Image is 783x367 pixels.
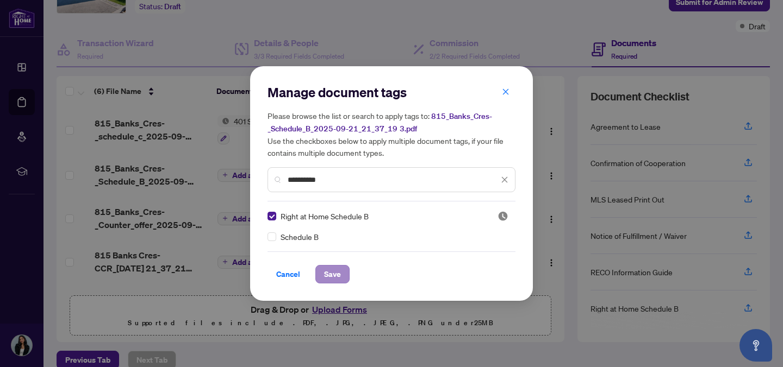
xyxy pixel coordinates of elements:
button: Save [315,265,350,283]
h2: Manage document tags [268,84,515,101]
span: Pending Review [498,211,508,222]
span: close [502,88,509,96]
span: close [501,176,508,184]
h5: Please browse the list or search to apply tags to: Use the checkboxes below to apply multiple doc... [268,110,515,159]
button: Cancel [268,265,309,283]
span: Save [324,265,341,283]
button: Open asap [739,329,772,362]
img: status [498,211,508,222]
span: Cancel [276,265,300,283]
span: Right at Home Schedule B [281,210,369,222]
span: Schedule B [281,231,319,243]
